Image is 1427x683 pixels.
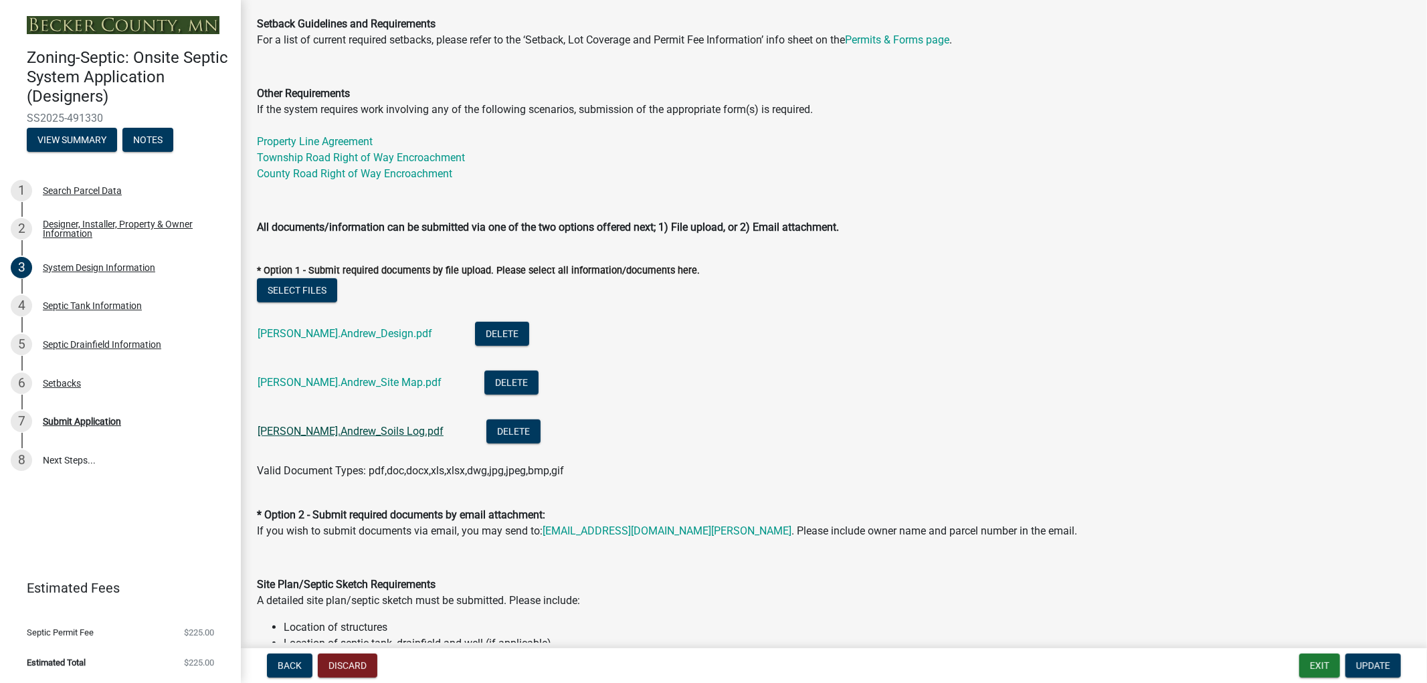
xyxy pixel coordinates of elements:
div: System Design Information [43,263,155,272]
button: Notes [122,128,173,152]
wm-modal-confirm: Summary [27,135,117,146]
a: [PERSON_NAME].Andrew_Soils Log.pdf [258,425,444,437]
div: 4 [11,295,32,316]
span: Valid Document Types: pdf,doc,docx,xls,xlsx,dwg,jpg,jpeg,bmp,gif [257,464,564,477]
div: 8 [11,450,32,471]
button: Delete [475,322,529,346]
button: Discard [318,654,377,678]
strong: Setback Guidelines and Requirements [257,17,436,30]
button: Back [267,654,312,678]
strong: Site Plan/Septic Sketch Requirements [257,578,436,591]
wm-modal-confirm: Delete Document [484,377,539,389]
img: Becker County, Minnesota [27,16,219,34]
span: $225.00 [184,658,214,667]
div: Search Parcel Data [43,186,122,195]
div: 3 [11,257,32,278]
a: [PERSON_NAME].Andrew_Design.pdf [258,327,432,340]
button: Delete [486,419,541,444]
wm-modal-confirm: Delete Document [475,328,529,340]
strong: Other Requirements [257,87,350,100]
span: Estimated Total [27,658,86,667]
p: For a list of current required setbacks, please refer to the ‘Setback, Lot Coverage and Permit Fe... [257,16,1411,48]
strong: * Option 2 - Submit required documents by email attachment: [257,508,545,521]
label: * Option 1 - Submit required documents by file upload. Please select all information/documents here. [257,266,700,276]
a: Permits & Forms page [845,33,949,46]
div: Designer, Installer, Property & Owner Information [43,219,219,238]
h4: Zoning-Septic: Onsite Septic System Application (Designers) [27,48,230,106]
p: A detailed site plan/septic sketch must be submitted. Please include: [257,577,1411,609]
div: Submit Application [43,417,121,426]
button: Delete [484,371,539,395]
li: Location of septic tank, drainfield and well (if applicable) [284,636,1411,652]
button: Select files [257,278,337,302]
span: $225.00 [184,628,214,637]
div: 7 [11,411,32,432]
button: Update [1345,654,1401,678]
div: 2 [11,218,32,239]
a: Township Road Right of Way Encroachment [257,151,465,164]
wm-modal-confirm: Delete Document [486,425,541,438]
div: 6 [11,373,32,394]
li: Location of structures [284,619,1411,636]
a: Property Line Agreement [257,135,373,148]
p: If you wish to submit documents via email, you may send to: . Please include owner name and parce... [257,491,1411,539]
div: 5 [11,334,32,355]
span: SS2025-491330 [27,112,214,124]
p: If the system requires work involving any of the following scenarios, submission of the appropria... [257,86,1411,182]
strong: All documents/information can be submitted via one of the two options offered next; 1) File uploa... [257,221,839,233]
span: Back [278,660,302,671]
div: Septic Tank Information [43,301,142,310]
a: [EMAIL_ADDRESS][DOMAIN_NAME][PERSON_NAME] [543,524,791,537]
div: 1 [11,180,32,201]
span: Septic Permit Fee [27,628,94,637]
a: Estimated Fees [11,575,219,601]
wm-modal-confirm: Notes [122,135,173,146]
a: County Road Right of Way Encroachment [257,167,452,180]
button: View Summary [27,128,117,152]
a: [PERSON_NAME].Andrew_Site Map.pdf [258,376,442,389]
div: Septic Drainfield Information [43,340,161,349]
div: Setbacks [43,379,81,388]
button: Exit [1299,654,1340,678]
span: Update [1356,660,1390,671]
